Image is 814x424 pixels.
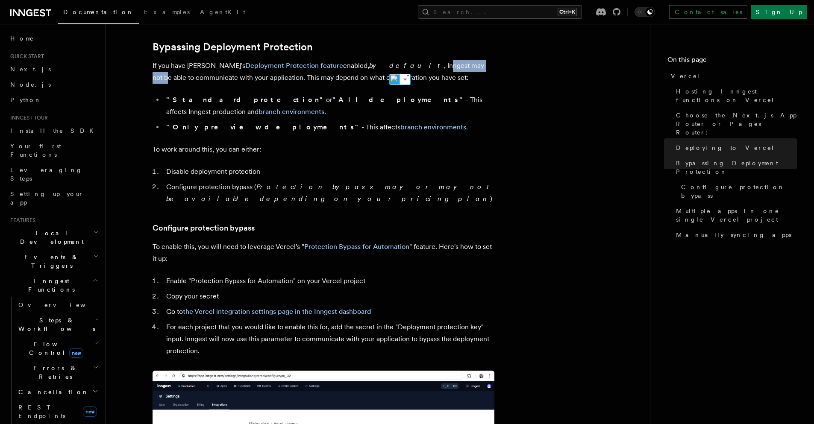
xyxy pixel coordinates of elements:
span: Quick start [7,53,44,60]
kbd: Ctrl+K [558,8,577,16]
a: branch environments [259,108,324,116]
span: Inngest tour [7,114,48,121]
span: Install the SDK [10,127,99,134]
strong: "Standard protection" [166,96,326,104]
a: AgentKit [195,3,250,23]
span: Steps & Workflows [15,316,95,333]
span: Setting up your app [10,190,84,206]
a: Configure protection bypass [678,179,797,203]
a: Documentation [58,3,139,24]
a: the Vercel integration settings page in the Inngest dashboard [183,307,371,316]
a: REST Endpointsnew [15,400,100,424]
li: Configure protection bypass ( ) [164,181,494,205]
a: Examples [139,3,195,23]
a: Sign Up [751,5,807,19]
strong: "Only preview deployments" [166,123,361,131]
span: Cancellation [15,388,89,396]
a: Protection Bypass for Automation [304,243,409,251]
a: Manually syncing apps [673,227,797,243]
span: Features [7,217,35,224]
button: Search...Ctrl+K [418,5,582,19]
span: Events & Triggers [7,253,93,270]
span: Vercel [671,72,700,80]
li: - This affects . [164,121,494,133]
span: Local Development [7,229,93,246]
a: Home [7,31,100,46]
li: For each project that you would like to enable this for, add the secret in the "Deployment protec... [164,321,494,357]
button: Inngest Functions [7,273,100,297]
li: Go to [164,306,494,318]
span: Inngest Functions [7,277,92,294]
button: Steps & Workflows [15,313,100,336]
span: new [69,348,83,358]
span: Flow Control [15,340,94,357]
button: Events & Triggers [7,249,100,273]
a: Node.js [7,77,100,92]
span: REST Endpoints [18,404,65,419]
span: Configure protection bypass [681,183,797,200]
li: or - This affects Inngest production and . [164,94,494,118]
em: Protection bypass may or may not be available depending on your pricing plan [166,183,493,203]
span: new [83,406,97,417]
a: branch environments [400,123,466,131]
a: Multiple apps in one single Vercel project [673,203,797,227]
li: Copy your secret [164,290,494,302]
p: To enable this, you will need to leverage Vercel's " " feature. Here's how to set it up: [153,241,494,265]
span: Choose the Next.js App Router or Pages Router: [676,111,797,137]
span: Leveraging Steps [10,167,82,182]
span: Manually syncing apps [676,231,791,239]
strong: "All deployments" [332,96,466,104]
span: Bypassing Deployment Protection [676,159,797,176]
a: Overview [15,297,100,313]
span: Next.js [10,66,51,73]
a: Configure protection bypass [153,222,255,234]
button: Flow Controlnew [15,336,100,360]
a: Bypassing Deployment Protection [153,41,313,53]
button: Local Development [7,225,100,249]
li: Enable "Protection Bypass for Automation" on your Vercel project [164,275,494,287]
button: Errors & Retries [15,360,100,384]
em: by default [369,61,444,70]
span: Multiple apps in one single Vercel project [676,207,797,224]
a: Deployment Protection feature [245,61,343,70]
a: Your first Functions [7,138,100,162]
a: Python [7,92,100,108]
span: Hosting Inngest functions on Vercel [676,87,797,104]
a: Setting up your app [7,186,100,210]
span: AgentKit [200,9,245,15]
a: Leveraging Steps [7,162,100,186]
span: Errors & Retries [15,364,93,381]
span: Home [10,34,34,43]
li: Disable deployment protection [164,166,494,178]
a: Deploying to Vercel [673,140,797,155]
span: Examples [144,9,190,15]
a: Choose the Next.js App Router or Pages Router: [673,108,797,140]
a: Bypassing Deployment Protection [673,155,797,179]
a: Next.js [7,61,100,77]
button: Toggle dark mode [635,7,655,17]
span: Your first Functions [10,143,61,158]
a: Hosting Inngest functions on Vercel [673,84,797,108]
span: Python [10,96,41,103]
p: To work around this, you can either: [153,143,494,155]
a: Install the SDK [7,123,100,138]
a: Contact sales [669,5,747,19]
p: If you have [PERSON_NAME]'s enabled, , Inngest may not be able to communicate with your applicati... [153,60,494,84]
span: Documentation [63,9,134,15]
h4: On this page [667,55,797,68]
span: Node.js [10,81,51,88]
span: Overview [18,301,106,308]
span: Deploying to Vercel [676,143,775,152]
button: Cancellation [15,384,100,400]
a: Vercel [667,68,797,84]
